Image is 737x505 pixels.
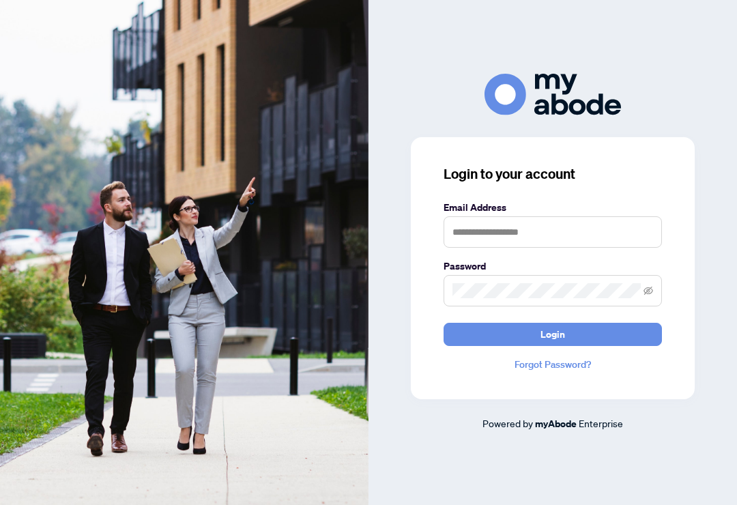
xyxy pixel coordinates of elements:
[579,417,623,429] span: Enterprise
[485,74,621,115] img: ma-logo
[444,164,662,184] h3: Login to your account
[540,323,565,345] span: Login
[444,357,662,372] a: Forgot Password?
[482,417,533,429] span: Powered by
[644,286,653,295] span: eye-invisible
[535,416,577,431] a: myAbode
[444,200,662,215] label: Email Address
[444,259,662,274] label: Password
[444,323,662,346] button: Login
